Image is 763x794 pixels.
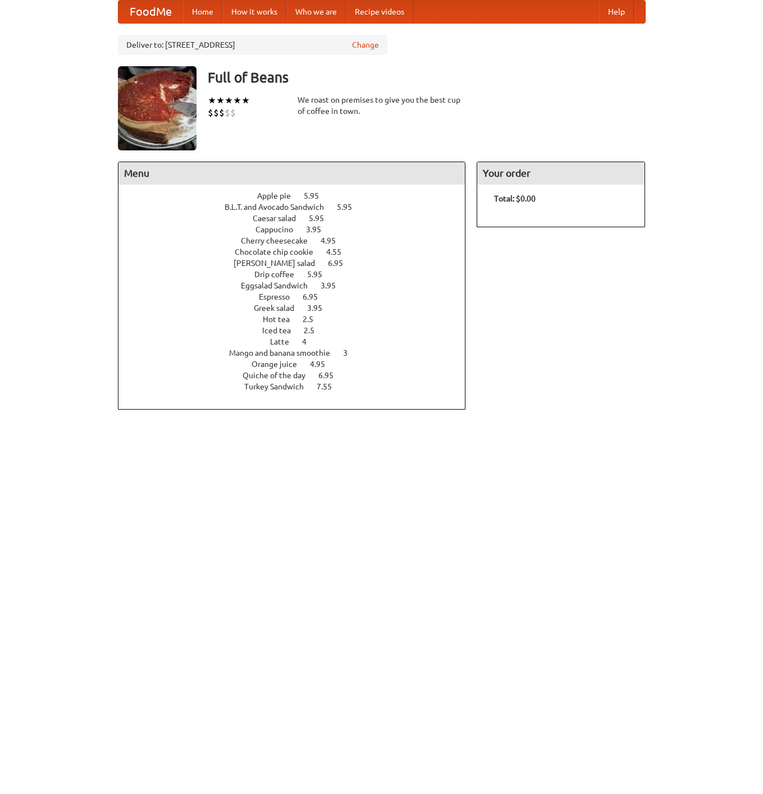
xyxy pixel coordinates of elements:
div: Deliver to: [STREET_ADDRESS] [118,35,387,55]
a: How it works [222,1,286,23]
a: Eggsalad Sandwich 3.95 [241,281,357,290]
a: Greek salad 3.95 [254,304,343,313]
span: 2.5 [304,326,326,335]
a: Home [183,1,222,23]
h3: Full of Beans [208,66,646,89]
span: 4.55 [326,247,353,256]
a: Help [599,1,634,23]
h4: Your order [477,162,645,185]
li: $ [213,107,219,119]
span: 6.95 [303,292,329,301]
span: Latte [270,337,300,346]
span: Caesar salad [253,214,307,223]
div: We roast on premises to give you the best cup of coffee in town. [298,94,466,117]
a: Cherry cheesecake 4.95 [241,236,357,245]
span: 5.95 [307,270,333,279]
a: Latte 4 [270,337,327,346]
span: Cherry cheesecake [241,236,319,245]
li: ★ [216,94,225,107]
span: 5.95 [309,214,335,223]
span: 7.55 [317,382,343,391]
span: 5.95 [304,191,330,200]
span: Iced tea [262,326,302,335]
li: $ [208,107,213,119]
span: [PERSON_NAME] salad [234,259,326,268]
span: Eggsalad Sandwich [241,281,319,290]
li: ★ [208,94,216,107]
li: $ [219,107,225,119]
a: [PERSON_NAME] salad 6.95 [234,259,364,268]
a: Recipe videos [346,1,413,23]
span: 5.95 [337,203,363,212]
span: Greek salad [254,304,305,313]
h4: Menu [118,162,465,185]
span: Cappucino [255,225,304,234]
span: 6.95 [318,371,345,380]
b: Total: $0.00 [494,194,536,203]
li: $ [230,107,236,119]
a: FoodMe [118,1,183,23]
span: Mango and banana smoothie [229,348,341,357]
span: 2.5 [303,315,325,324]
li: ★ [233,94,241,107]
a: Turkey Sandwich 7.55 [244,382,353,391]
a: Cappucino 3.95 [255,225,342,234]
span: Quiche of the day [243,371,317,380]
a: Chocolate chip cookie 4.55 [235,247,362,256]
span: 4 [302,337,318,346]
li: ★ [225,94,233,107]
span: Espresso [259,292,301,301]
a: Iced tea 2.5 [262,326,335,335]
span: Orange juice [252,360,308,369]
span: 3.95 [321,281,347,290]
a: Hot tea 2.5 [263,315,334,324]
li: $ [225,107,230,119]
a: Apple pie 5.95 [257,191,340,200]
a: Espresso 6.95 [259,292,339,301]
li: ★ [241,94,250,107]
a: Quiche of the day 6.95 [243,371,354,380]
img: angular.jpg [118,66,197,150]
a: Orange juice 4.95 [252,360,346,369]
span: Drip coffee [254,270,305,279]
span: 6.95 [328,259,354,268]
a: Mango and banana smoothie 3 [229,348,368,357]
span: 4.95 [310,360,336,369]
a: B.L.T. and Avocado Sandwich 5.95 [225,203,373,212]
span: Apple pie [257,191,302,200]
a: Caesar salad 5.95 [253,214,345,223]
span: Chocolate chip cookie [235,247,325,256]
a: Drip coffee 5.95 [254,270,343,279]
span: 3 [343,348,359,357]
span: 4.95 [321,236,347,245]
span: Hot tea [263,315,301,324]
span: 3.95 [306,225,332,234]
span: B.L.T. and Avocado Sandwich [225,203,335,212]
a: Who we are [286,1,346,23]
span: 3.95 [307,304,333,313]
a: Change [352,39,379,51]
span: Turkey Sandwich [244,382,315,391]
